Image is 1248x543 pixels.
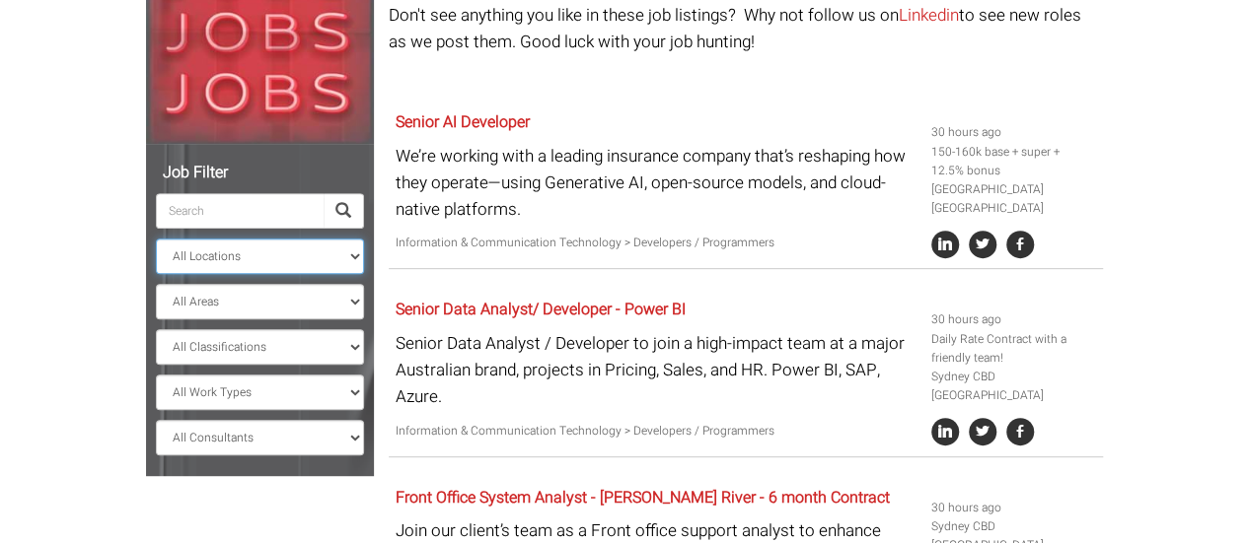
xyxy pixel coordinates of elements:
p: We’re working with a leading insurance company that’s reshaping how they operate—using Generative... [396,143,917,224]
li: Sydney CBD [GEOGRAPHIC_DATA] [931,368,1095,405]
a: Linkedin [899,3,959,28]
h5: Job Filter [156,165,364,182]
a: Front Office System Analyst - [PERSON_NAME] River - 6 month Contract [396,486,890,509]
li: 30 hours ago [931,123,1095,142]
li: 30 hours ago [931,499,1095,517]
li: 150-160k base + super + 12.5% bonus [931,143,1095,180]
li: 30 hours ago [931,310,1095,329]
a: Senior AI Developer [396,110,530,134]
p: Senior Data Analyst / Developer to join a high-impact team at a major Australian brand, projects ... [396,330,917,411]
li: [GEOGRAPHIC_DATA] [GEOGRAPHIC_DATA] [931,180,1095,218]
input: Search [156,193,324,229]
li: Daily Rate Contract with a friendly team! [931,330,1095,368]
p: Information & Communication Technology > Developers / Programmers [396,422,917,441]
a: Senior Data Analyst/ Developer - Power BI [396,298,686,321]
p: Information & Communication Technology > Developers / Programmers [396,234,917,252]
